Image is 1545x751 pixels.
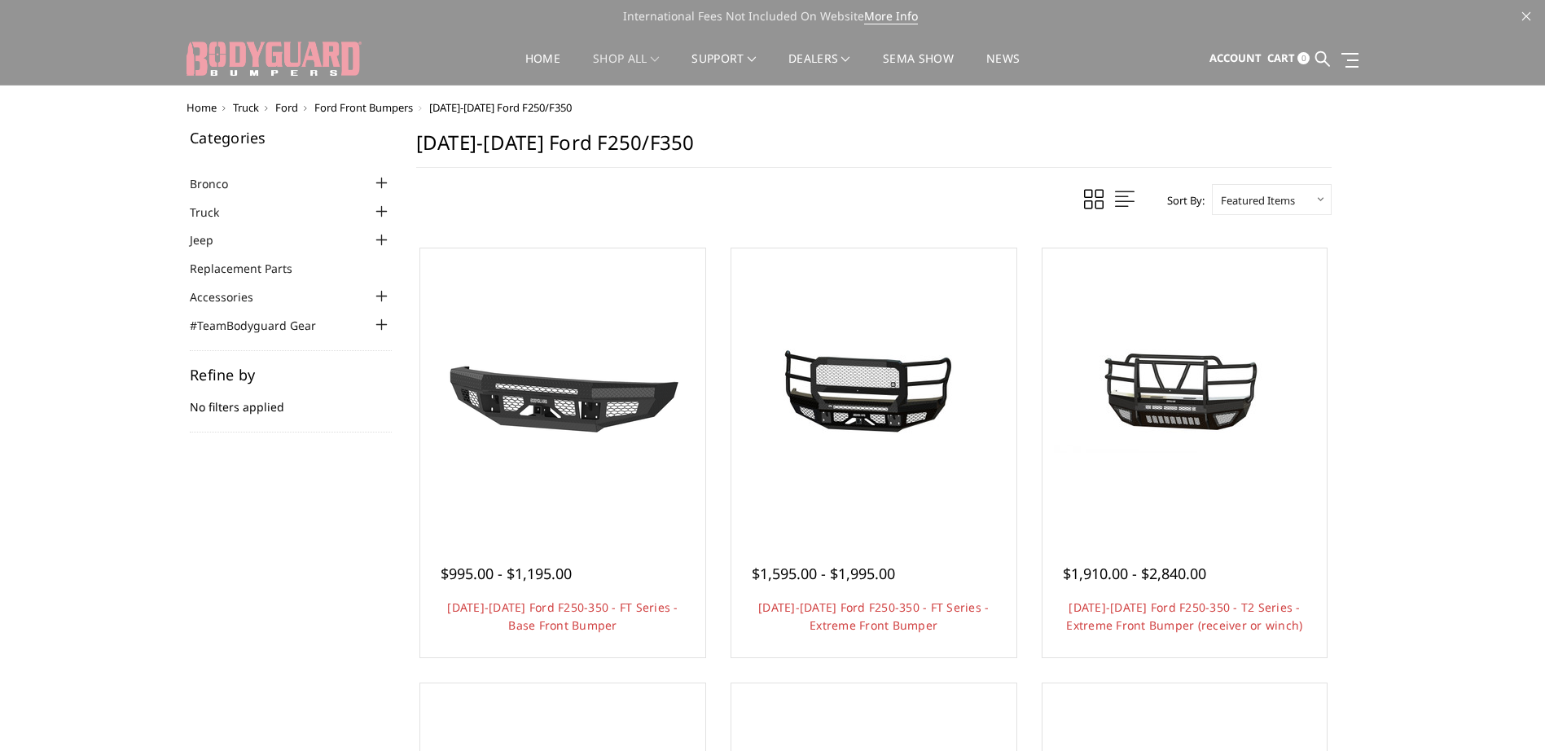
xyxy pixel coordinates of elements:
[190,175,248,192] a: Bronco
[429,100,572,115] span: [DATE]-[DATE] Ford F250/F350
[187,42,362,76] img: BODYGUARD BUMPERS
[735,253,1012,529] a: 2017-2022 Ford F250-350 - FT Series - Extreme Front Bumper 2017-2022 Ford F250-350 - FT Series - ...
[314,100,413,115] a: Ford Front Bumpers
[190,317,336,334] a: #TeamBodyguard Gear
[1066,599,1302,633] a: [DATE]-[DATE] Ford F250-350 - T2 Series - Extreme Front Bumper (receiver or winch)
[1267,51,1295,65] span: Cart
[864,8,918,24] a: More Info
[758,599,989,633] a: [DATE]-[DATE] Ford F250-350 - FT Series - Extreme Front Bumper
[1297,52,1310,64] span: 0
[1158,188,1205,213] label: Sort By:
[190,367,392,433] div: No filters applied
[1267,37,1310,81] a: Cart 0
[1209,37,1262,81] a: Account
[752,564,895,583] span: $1,595.00 - $1,995.00
[190,130,392,145] h5: Categories
[416,130,1332,168] h1: [DATE]-[DATE] Ford F250/F350
[275,100,298,115] a: Ford
[1063,564,1206,583] span: $1,910.00 - $2,840.00
[1047,253,1323,529] a: 2017-2022 Ford F250-350 - T2 Series - Extreme Front Bumper (receiver or winch) 2017-2022 Ford F25...
[525,53,560,85] a: Home
[447,599,678,633] a: [DATE]-[DATE] Ford F250-350 - FT Series - Base Front Bumper
[187,100,217,115] a: Home
[233,100,259,115] a: Truck
[190,367,392,382] h5: Refine by
[441,564,572,583] span: $995.00 - $1,195.00
[593,53,659,85] a: shop all
[691,53,756,85] a: Support
[432,318,693,464] img: 2017-2022 Ford F250-350 - FT Series - Base Front Bumper
[190,260,313,277] a: Replacement Parts
[1209,51,1262,65] span: Account
[986,53,1020,85] a: News
[883,53,954,85] a: SEMA Show
[424,253,701,529] a: 2017-2022 Ford F250-350 - FT Series - Base Front Bumper
[190,204,239,221] a: Truck
[788,53,850,85] a: Dealers
[190,231,234,248] a: Jeep
[190,288,274,305] a: Accessories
